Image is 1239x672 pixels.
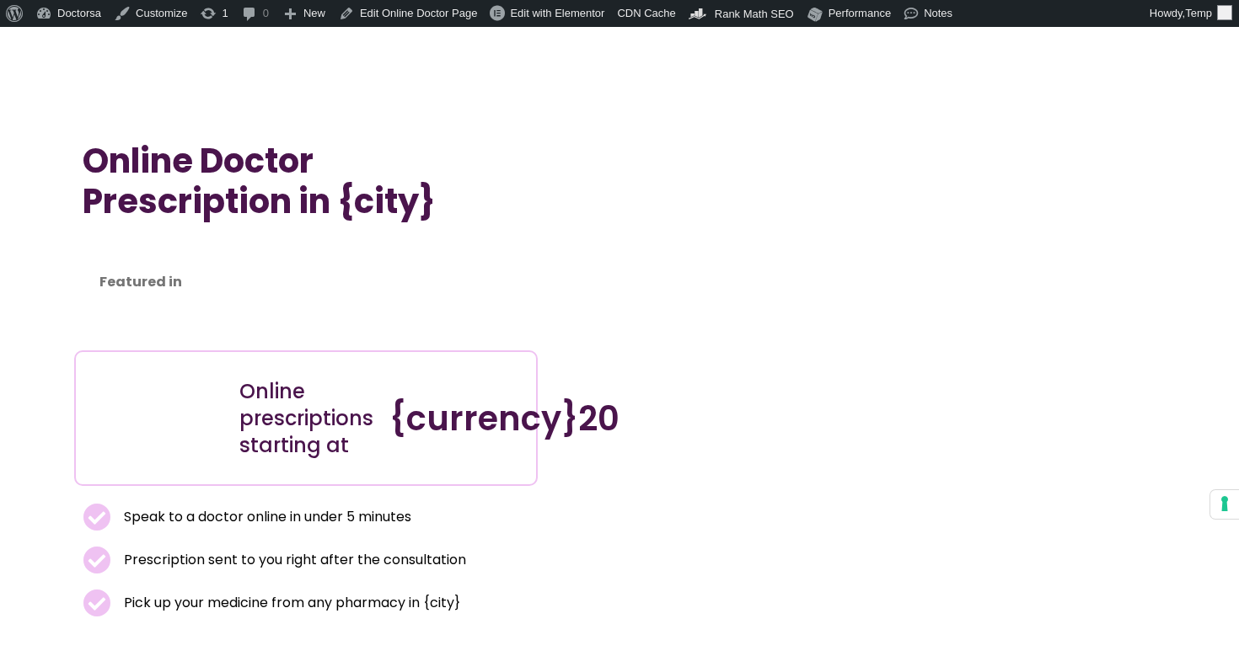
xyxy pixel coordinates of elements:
span: Prescription sent to you right after the consultation [120,548,466,572]
span: Rank Math SEO [715,8,794,20]
h4: {currency}20 [389,398,523,439]
span: Speak to a doctor online in under 5 minutes [120,505,411,529]
iframe: Customer reviews powered by Trustpilot [83,259,529,279]
iframe: Customer reviews powered by Trustpilot [83,238,335,259]
button: Your consent preferences for tracking technologies [1210,490,1239,519]
div: Online prescriptions starting at [239,378,373,459]
span: Temp [1185,7,1212,19]
span: Edit with Elementor [510,7,604,19]
strong: Featured in [99,272,182,291]
h1: Online Doctor Prescription in {city} [83,141,529,221]
img: Illustration depicting a young woman in a casual outfit, engaged with her smartphone. She has a p... [102,365,209,472]
span: Pick up your medicine from any pharmacy in {city} [120,591,460,615]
